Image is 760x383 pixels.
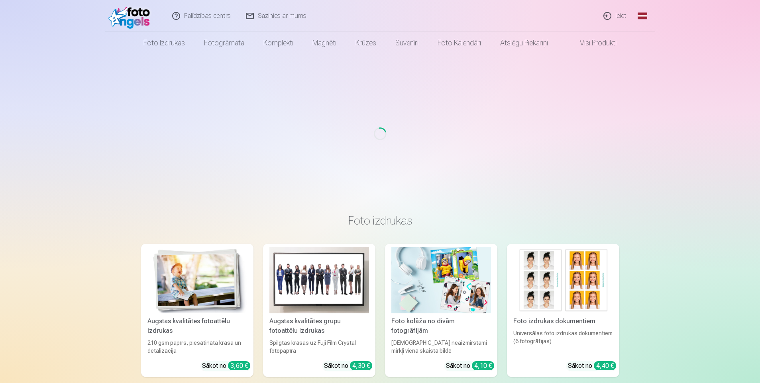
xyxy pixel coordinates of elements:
[266,339,372,355] div: Spilgtas krāsas uz Fuji Film Crystal fotopapīra
[385,244,497,377] a: Foto kolāža no divām fotogrāfijāmFoto kolāža no divām fotogrāfijām[DEMOGRAPHIC_DATA] neaizmirstam...
[254,32,303,54] a: Komplekti
[144,317,250,336] div: Augstas kvalitātes fotoattēlu izdrukas
[428,32,491,54] a: Foto kalendāri
[510,329,616,355] div: Universālas foto izdrukas dokumentiem (6 fotogrāfijas)
[228,361,250,370] div: 3,60 €
[144,339,250,355] div: 210 gsm papīrs, piesātināta krāsa un detalizācija
[594,361,616,370] div: 4,40 €
[134,32,194,54] a: Foto izdrukas
[266,317,372,336] div: Augstas kvalitātes grupu fotoattēlu izdrukas
[510,317,616,326] div: Foto izdrukas dokumentiem
[391,247,491,313] img: Foto kolāža no divām fotogrāfijām
[386,32,428,54] a: Suvenīri
[446,361,494,371] div: Sākot no
[194,32,254,54] a: Fotogrāmata
[346,32,386,54] a: Krūzes
[269,247,369,313] img: Augstas kvalitātes grupu fotoattēlu izdrukas
[202,361,250,371] div: Sākot no
[147,213,613,228] h3: Foto izdrukas
[491,32,558,54] a: Atslēgu piekariņi
[263,244,375,377] a: Augstas kvalitātes grupu fotoattēlu izdrukasAugstas kvalitātes grupu fotoattēlu izdrukasSpilgtas ...
[388,339,494,355] div: [DEMOGRAPHIC_DATA] neaizmirstami mirkļi vienā skaistā bildē
[558,32,626,54] a: Visi produkti
[472,361,494,370] div: 4,10 €
[350,361,372,370] div: 4,30 €
[324,361,372,371] div: Sākot no
[303,32,346,54] a: Magnēti
[108,3,154,29] img: /fa1
[507,244,619,377] a: Foto izdrukas dokumentiemFoto izdrukas dokumentiemUniversālas foto izdrukas dokumentiem (6 fotogr...
[141,244,253,377] a: Augstas kvalitātes fotoattēlu izdrukasAugstas kvalitātes fotoattēlu izdrukas210 gsm papīrs, piesā...
[147,247,247,313] img: Augstas kvalitātes fotoattēlu izdrukas
[388,317,494,336] div: Foto kolāža no divām fotogrāfijām
[568,361,616,371] div: Sākot no
[513,247,613,313] img: Foto izdrukas dokumentiem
